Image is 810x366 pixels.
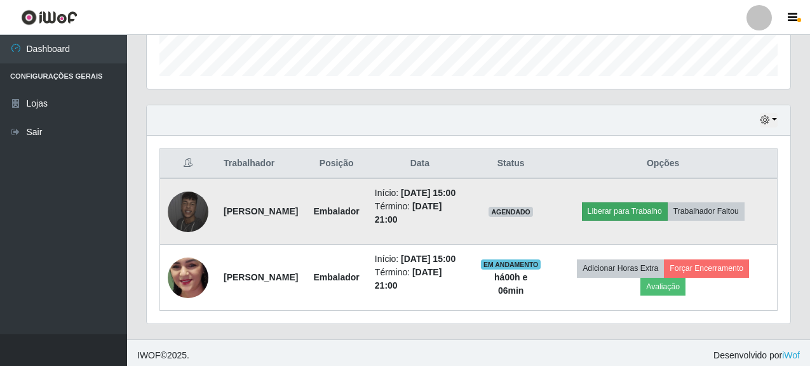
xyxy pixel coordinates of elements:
[782,350,800,360] a: iWof
[640,278,685,296] button: Avaliação
[313,206,359,216] strong: Embalador
[137,349,189,362] span: © 2025 .
[306,149,367,179] th: Posição
[473,149,549,179] th: Status
[577,259,664,277] button: Adicionar Horas Extra
[375,266,465,292] li: Término:
[481,259,541,270] span: EM ANDAMENTO
[401,254,456,264] time: [DATE] 15:00
[216,149,306,179] th: Trabalhador
[375,200,465,226] li: Término:
[21,10,78,25] img: CoreUI Logo
[224,272,298,282] strong: [PERSON_NAME]
[137,350,161,360] span: IWOF
[489,207,533,217] span: AGENDADO
[313,272,359,282] strong: Embalador
[168,192,208,232] img: 1670169411553.jpeg
[375,252,465,266] li: Início:
[401,188,456,198] time: [DATE] 15:00
[168,232,208,322] img: 1754158372592.jpeg
[375,186,465,200] li: Início:
[713,349,800,362] span: Desenvolvido por
[582,202,668,220] button: Liberar para Trabalho
[668,202,745,220] button: Trabalhador Faltou
[494,272,527,296] strong: há 00 h e 06 min
[367,149,473,179] th: Data
[664,259,749,277] button: Forçar Encerramento
[549,149,777,179] th: Opções
[224,206,298,216] strong: [PERSON_NAME]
